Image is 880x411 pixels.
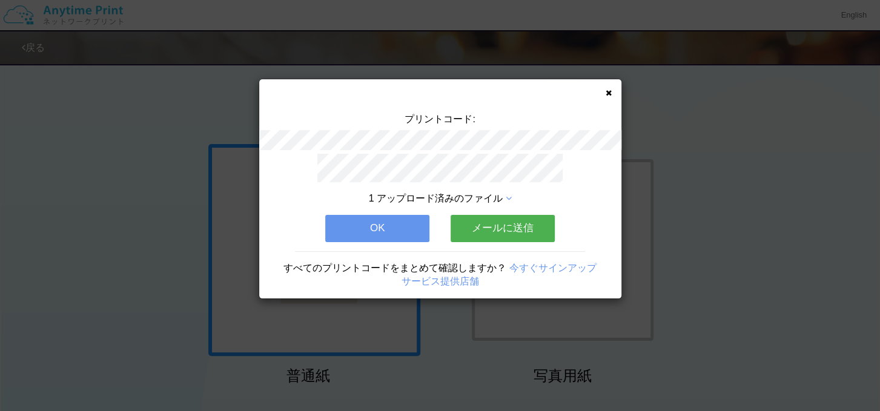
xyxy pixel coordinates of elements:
span: すべてのプリントコードをまとめて確認しますか？ [283,263,506,273]
button: メールに送信 [451,215,555,242]
a: 今すぐサインアップ [509,263,597,273]
span: 1 アップロード済みのファイル [369,193,503,203]
span: プリントコード: [405,114,475,124]
a: サービス提供店舗 [402,276,479,286]
button: OK [325,215,429,242]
